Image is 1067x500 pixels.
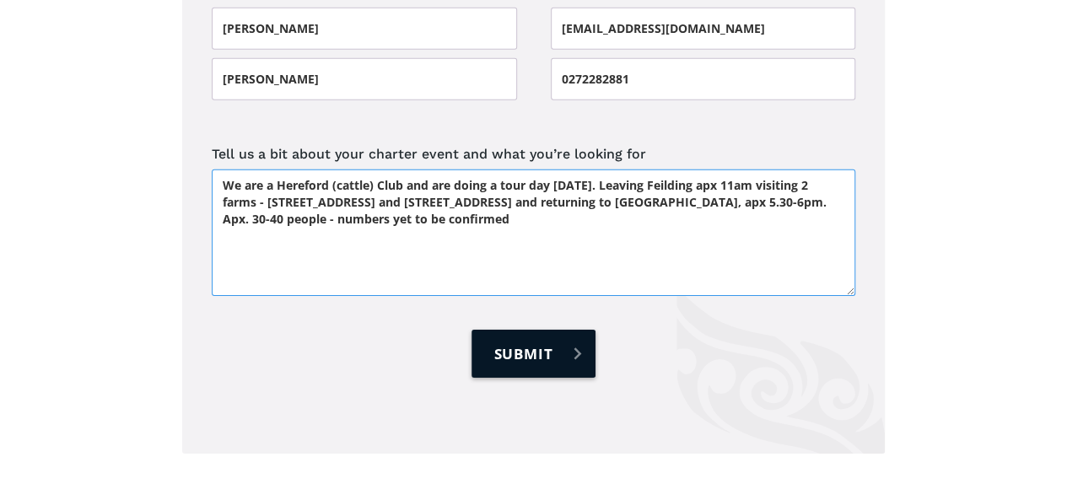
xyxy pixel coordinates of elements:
input: First name [212,8,517,50]
input: Email [551,8,856,50]
input: Last name [212,58,517,100]
input: Submit [472,330,595,378]
input: Phone [551,58,856,100]
label: Tell us a bit about your charter event and what you’re looking for [212,142,855,165]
